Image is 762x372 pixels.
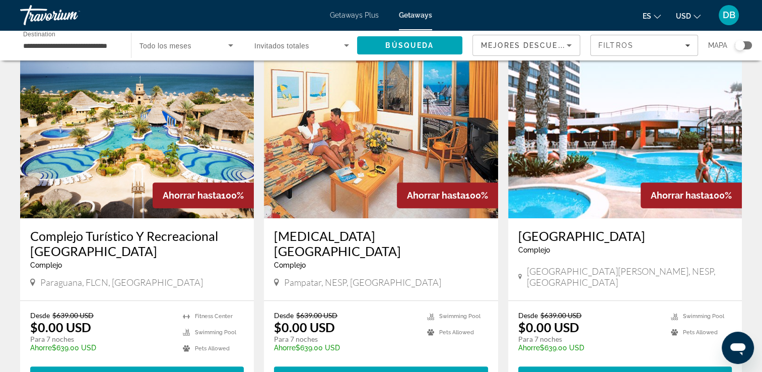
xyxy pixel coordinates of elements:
[683,329,718,336] span: Pets Allowed
[518,335,661,344] p: Para 7 noches
[481,39,572,51] mat-select: Sort by
[163,190,221,201] span: Ahorrar hasta
[52,311,94,320] span: $639.00 USD
[30,311,50,320] span: Desde
[20,2,121,28] a: Travorium
[518,344,661,352] p: $639.00 USD
[399,11,432,19] a: Getaways
[518,228,732,243] a: [GEOGRAPHIC_DATA]
[330,11,379,19] a: Getaways Plus
[296,311,337,320] span: $639.00 USD
[641,182,742,208] div: 100%
[651,190,709,201] span: Ahorrar hasta
[30,261,62,269] span: Complejo
[195,313,233,320] span: Fitness Center
[153,182,254,208] div: 100%
[643,12,651,20] span: es
[195,345,230,352] span: Pets Allowed
[30,335,173,344] p: Para 7 noches
[481,41,582,49] span: Mejores descuentos
[20,57,254,218] img: Complejo Turístico Y Recreacional Villa Caribe
[407,190,465,201] span: Ahorrar hasta
[274,335,417,344] p: Para 7 noches
[254,42,309,50] span: Invitados totales
[264,57,498,218] img: Hippocampus Beach Resort
[274,261,306,269] span: Complejo
[30,228,244,259] a: Complejo Turístico Y Recreacional [GEOGRAPHIC_DATA]
[23,40,118,52] input: Select destination
[683,313,724,320] span: Swimming Pool
[40,277,203,288] span: Paraguana, FLCN, [GEOGRAPHIC_DATA]
[274,228,488,259] a: [MEDICAL_DATA][GEOGRAPHIC_DATA]
[676,9,701,23] button: Change currency
[527,266,732,288] span: [GEOGRAPHIC_DATA][PERSON_NAME], NESP, [GEOGRAPHIC_DATA]
[274,311,294,320] span: Desde
[439,329,474,336] span: Pets Allowed
[284,277,441,288] span: Pampatar, NESP, [GEOGRAPHIC_DATA]
[385,41,434,49] span: Búsqueda
[518,246,550,254] span: Complejo
[540,311,582,320] span: $639.00 USD
[508,57,742,218] img: Hotel Lake Plaza
[518,320,579,335] p: $0.00 USD
[518,311,538,320] span: Desde
[708,38,727,52] span: Mapa
[274,320,335,335] p: $0.00 USD
[274,344,417,352] p: $639.00 USD
[274,344,296,352] span: Ahorre
[676,12,691,20] span: USD
[598,41,634,49] span: Filtros
[643,9,661,23] button: Change language
[357,36,463,54] button: Search
[195,329,236,336] span: Swimming Pool
[30,344,173,352] p: $639.00 USD
[23,31,55,37] span: Destination
[722,332,754,364] iframe: Botón para iniciar la ventana de mensajería
[590,35,698,56] button: Filters
[518,344,540,352] span: Ahorre
[397,182,498,208] div: 100%
[716,5,742,26] button: User Menu
[140,42,191,50] span: Todo los meses
[439,313,480,320] span: Swimming Pool
[30,344,52,352] span: Ahorre
[30,320,91,335] p: $0.00 USD
[723,10,735,20] span: DB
